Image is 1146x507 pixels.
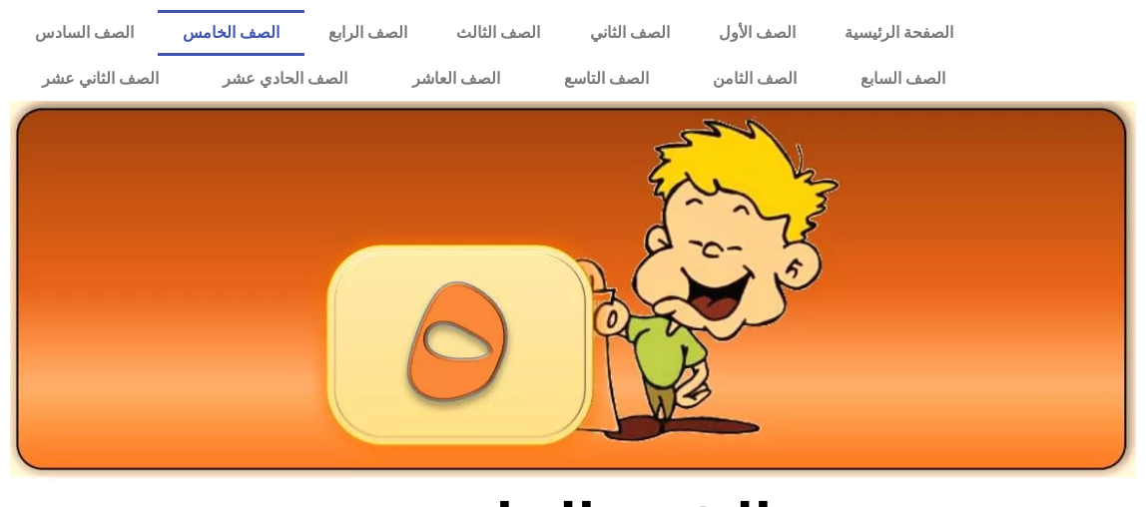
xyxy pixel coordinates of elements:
[532,56,681,102] a: الصف التاسع
[191,56,379,102] a: الصف الحادي عشر
[10,56,191,102] a: الصف الثاني عشر
[304,10,432,56] a: الصف الرابع
[432,10,565,56] a: الصف الثالث
[681,56,829,102] a: الصف الثامن
[158,10,303,56] a: الصف الخامس
[694,10,820,56] a: الصف الأول
[820,10,977,56] a: الصفحة الرئيسية
[829,56,977,102] a: الصف السابع
[565,10,694,56] a: الصف الثاني
[10,10,158,56] a: الصف السادس
[380,56,532,102] a: الصف العاشر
